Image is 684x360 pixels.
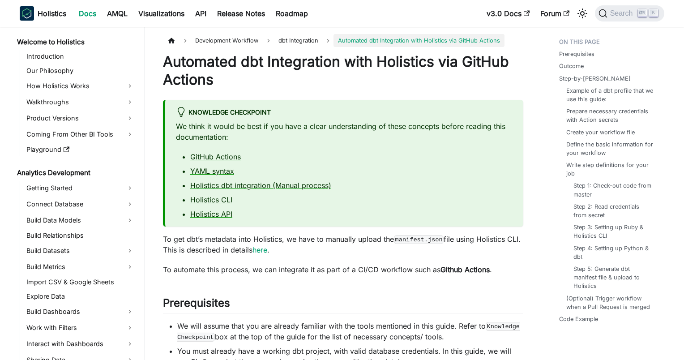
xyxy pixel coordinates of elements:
[133,6,190,21] a: Visualizations
[24,229,137,242] a: Build Relationships
[212,6,270,21] a: Release Notes
[333,34,504,47] span: Automated dbt Integration with Holistics via GitHub Actions
[566,140,655,157] a: Define the basic information for your workflow
[566,86,655,103] a: Example of a dbt profile that we use this guide:
[573,181,652,198] a: Step 1: Check-out code from master
[274,34,323,47] a: dbt Integration
[559,50,594,58] a: Prerequisites
[24,79,137,93] a: How Holistics Works
[24,127,137,141] a: Coming From Other BI Tools
[649,9,658,17] kbd: K
[24,260,137,274] a: Build Metrics
[559,315,598,323] a: Code Example
[24,181,137,195] a: Getting Started
[440,265,490,274] strong: Github Actions
[270,6,313,21] a: Roadmap
[24,337,137,351] a: Interact with Dashboards
[24,143,137,156] a: Playground
[163,234,523,255] p: To get dbt’s metadata into Holistics, we have to manually upload the file using Holistics CLI. Th...
[24,213,137,227] a: Build Data Models
[163,264,523,275] p: To automate this process, we can integrate it as part of a CI/CD workflow such as .
[573,265,652,291] a: Step 5: Generate dbt manifest file & upload to Holistics
[566,294,655,311] a: (Optional) Trigger workflow when a Pull Request is merged
[14,36,137,48] a: Welcome to Holistics
[559,62,584,70] a: Outcome
[573,244,652,261] a: Step 4: Setting up Python & dbt
[20,6,34,21] img: Holistics
[24,197,137,211] a: Connect Database
[24,304,137,319] a: Build Dashboards
[24,321,137,335] a: Work with Filters
[191,34,263,47] span: Development Workflow
[190,6,212,21] a: API
[102,6,133,21] a: AMQL
[595,5,664,21] button: Search (Ctrl+K)
[190,181,331,190] a: Holistics dbt integration (Manual process)
[535,6,575,21] a: Forum
[607,9,638,17] span: Search
[190,210,232,219] a: Holistics API
[73,6,102,21] a: Docs
[176,107,513,119] div: Knowledge Checkpoint
[566,107,655,124] a: Prepare necessary credentials with Action secrets
[190,152,241,161] a: GitHub Actions
[559,74,631,83] a: Step-by-[PERSON_NAME]
[24,50,137,63] a: Introduction
[24,244,137,258] a: Build Datasets
[252,245,267,254] a: here
[11,27,145,360] nav: Docs sidebar
[177,321,523,342] li: We will assume that you are already familiar with the tools mentioned in this guide. Refer to box...
[573,202,652,219] a: Step 2: Read credentials from secret
[394,235,444,244] code: manifest.json
[24,276,137,288] a: Import CSV & Google Sheets
[24,64,137,77] a: Our Philosophy
[24,290,137,303] a: Explore Data
[38,8,66,19] b: Holistics
[176,121,513,142] p: We think it would be best if you have a clear understanding of these concepts before reading this...
[163,53,523,89] h1: Automated dbt Integration with Holistics via GitHub Actions
[14,167,137,179] a: Analytics Development
[24,111,137,125] a: Product Versions
[190,167,234,176] a: YAML syntax
[566,128,635,137] a: Create your workflow file
[163,34,523,47] nav: Breadcrumbs
[573,223,652,240] a: Step 3: Setting up Ruby & Holistics CLI
[24,95,137,109] a: Walkthroughs
[20,6,66,21] a: HolisticsHolistics
[575,6,590,21] button: Switch between dark and light mode (currently light mode)
[481,6,535,21] a: v3.0 Docs
[278,37,318,44] span: dbt Integration
[190,195,232,204] a: Holistics CLI
[163,34,180,47] a: Home page
[566,161,655,178] a: Write step definitions for your job
[163,296,523,313] h2: Prerequisites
